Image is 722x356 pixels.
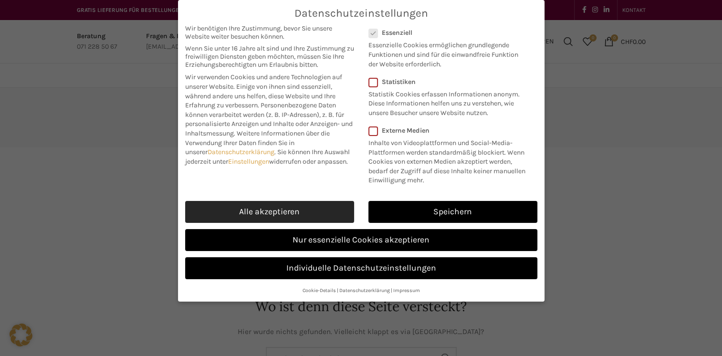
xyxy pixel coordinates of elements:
[368,201,537,223] a: Speichern
[368,135,531,185] p: Inhalte von Videoplattformen und Social-Media-Plattformen werden standardmäßig blockiert. Wenn Co...
[185,229,537,251] a: Nur essenzielle Cookies akzeptieren
[294,7,428,20] span: Datenschutzeinstellungen
[185,44,354,69] span: Wenn Sie unter 16 Jahre alt sind und Ihre Zustimmung zu freiwilligen Diensten geben möchten, müss...
[368,86,525,118] p: Statistik Cookies erfassen Informationen anonym. Diese Informationen helfen uns zu verstehen, wie...
[368,126,531,135] label: Externe Medien
[368,37,525,69] p: Essenzielle Cookies ermöglichen grundlegende Funktionen und sind für die einwandfreie Funktion de...
[368,29,525,37] label: Essenziell
[185,257,537,279] a: Individuelle Datenschutzeinstellungen
[185,73,342,109] span: Wir verwenden Cookies und andere Technologien auf unserer Website. Einige von ihnen sind essenzie...
[185,101,353,137] span: Personenbezogene Daten können verarbeitet werden (z. B. IP-Adressen), z. B. für personalisierte A...
[368,78,525,86] label: Statistiken
[208,148,274,156] a: Datenschutzerklärung
[393,287,420,293] a: Impressum
[185,201,354,223] a: Alle akzeptieren
[185,129,330,156] span: Weitere Informationen über die Verwendung Ihrer Daten finden Sie in unserer .
[303,287,336,293] a: Cookie-Details
[228,157,269,166] a: Einstellungen
[185,148,350,166] span: Sie können Ihre Auswahl jederzeit unter widerrufen oder anpassen.
[339,287,390,293] a: Datenschutzerklärung
[185,24,354,41] span: Wir benötigen Ihre Zustimmung, bevor Sie unsere Website weiter besuchen können.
